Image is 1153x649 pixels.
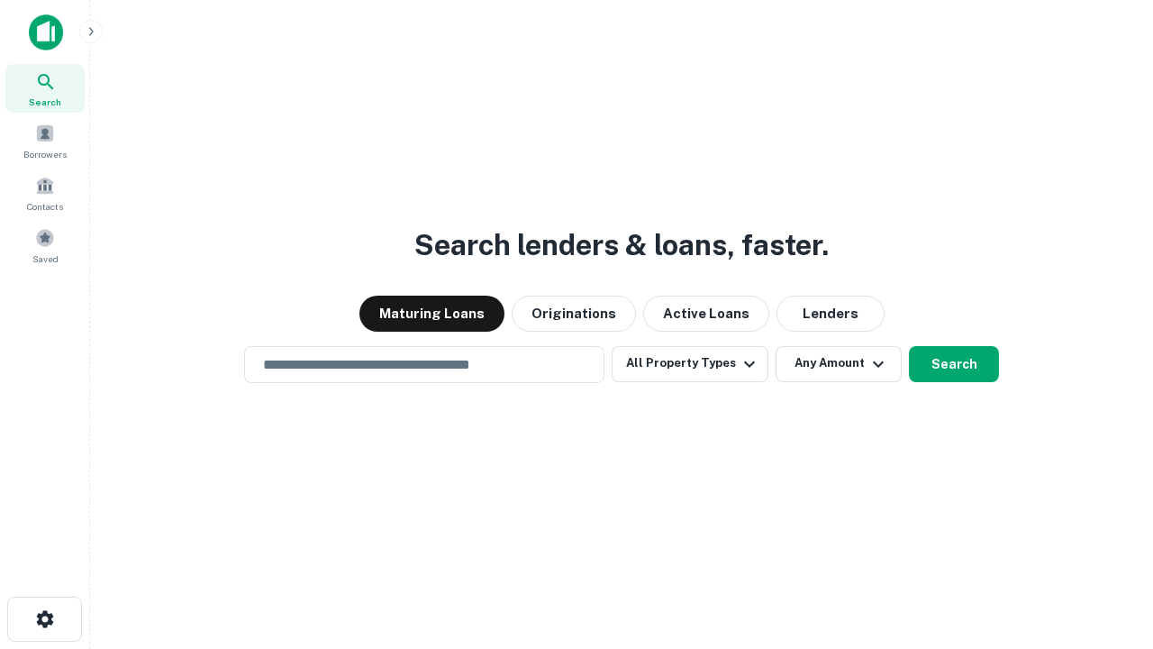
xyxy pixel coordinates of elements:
[29,95,61,109] span: Search
[5,221,85,270] a: Saved
[612,346,768,382] button: All Property Types
[5,169,85,217] a: Contacts
[27,199,63,214] span: Contacts
[776,346,902,382] button: Any Amount
[1063,447,1153,534] iframe: Chat Widget
[909,346,999,382] button: Search
[359,296,504,332] button: Maturing Loans
[29,14,63,50] img: capitalize-icon.png
[23,147,67,161] span: Borrowers
[32,251,59,266] span: Saved
[512,296,636,332] button: Originations
[643,296,769,332] button: Active Loans
[5,116,85,165] a: Borrowers
[414,224,829,267] h3: Search lenders & loans, faster.
[5,64,85,113] a: Search
[776,296,885,332] button: Lenders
